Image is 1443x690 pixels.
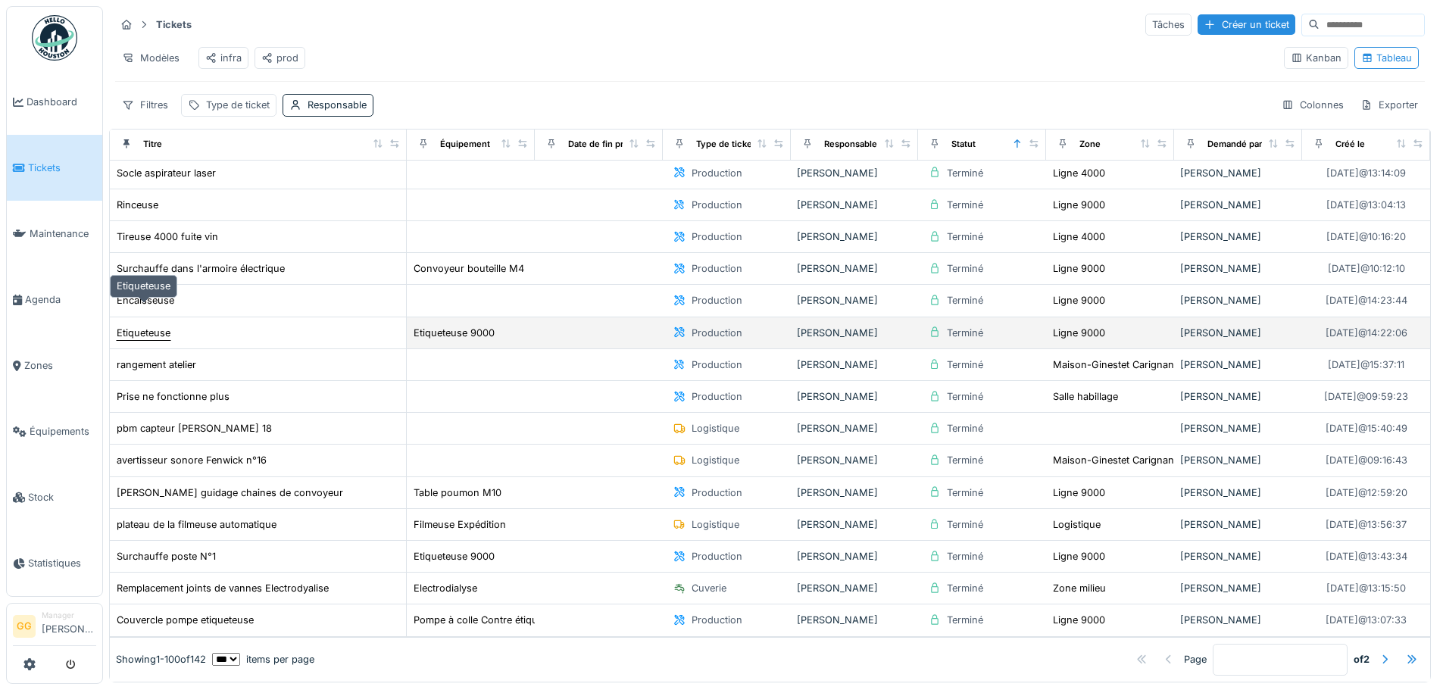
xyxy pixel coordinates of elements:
[1180,485,1296,500] div: [PERSON_NAME]
[1180,517,1296,532] div: [PERSON_NAME]
[797,293,913,308] div: [PERSON_NAME]
[1326,421,1407,436] div: [DATE] @ 15:40:49
[692,517,739,532] div: Logistique
[797,389,913,404] div: [PERSON_NAME]
[206,98,270,112] div: Type de ticket
[117,326,170,340] div: Etiqueteuse
[696,138,755,151] div: Type de ticket
[568,138,645,151] div: Date de fin prévue
[117,485,343,500] div: [PERSON_NAME] guidage chaines de convoyeur
[797,613,913,627] div: [PERSON_NAME]
[13,615,36,638] li: GG
[1053,261,1105,276] div: Ligne 9000
[7,530,102,596] a: Statistiques
[692,453,739,467] div: Logistique
[692,357,742,372] div: Production
[414,581,477,595] div: Electrodialyse
[414,613,554,627] div: Pompe à colle Contre étiquette
[117,261,285,276] div: Surchauffe dans l'armoire électrique
[42,610,96,621] div: Manager
[24,358,96,373] span: Zones
[25,292,96,307] span: Agenda
[1326,198,1406,212] div: [DATE] @ 13:04:13
[115,47,186,69] div: Modèles
[1180,549,1296,564] div: [PERSON_NAME]
[117,166,216,180] div: Socle aspirateur laser
[1053,229,1105,244] div: Ligne 4000
[797,549,913,564] div: [PERSON_NAME]
[117,198,158,212] div: Rinceuse
[947,326,983,340] div: Terminé
[414,261,524,276] div: Convoyeur bouteille M4
[1053,613,1105,627] div: Ligne 9000
[947,166,983,180] div: Terminé
[117,357,196,372] div: rangement atelier
[117,517,276,532] div: plateau de la filmeuse automatique
[117,613,254,627] div: Couvercle pompe etiqueteuse
[1053,581,1106,595] div: Zone milieu
[117,389,230,404] div: Prise ne fonctionne plus
[692,198,742,212] div: Production
[30,226,96,241] span: Maintenance
[117,293,174,308] div: Encaisseuse
[1324,389,1408,404] div: [DATE] @ 09:59:23
[692,581,726,595] div: Cuverie
[143,138,162,151] div: Titre
[797,485,913,500] div: [PERSON_NAME]
[1180,421,1296,436] div: [PERSON_NAME]
[440,138,490,151] div: Équipement
[947,389,983,404] div: Terminé
[7,398,102,464] a: Équipements
[117,453,267,467] div: avertisseur sonore Fenwick n°16
[1326,517,1407,532] div: [DATE] @ 13:56:37
[1180,166,1296,180] div: [PERSON_NAME]
[13,610,96,646] a: GG Manager[PERSON_NAME]
[1053,389,1118,404] div: Salle habillage
[27,95,96,109] span: Dashboard
[947,229,983,244] div: Terminé
[797,166,913,180] div: [PERSON_NAME]
[692,261,742,276] div: Production
[947,357,983,372] div: Terminé
[797,357,913,372] div: [PERSON_NAME]
[1180,198,1296,212] div: [PERSON_NAME]
[1053,549,1105,564] div: Ligne 9000
[1326,613,1407,627] div: [DATE] @ 13:07:33
[117,229,218,244] div: Tireuse 4000 fuite vin
[692,549,742,564] div: Production
[692,421,739,436] div: Logistique
[1180,261,1296,276] div: [PERSON_NAME]
[1328,357,1404,372] div: [DATE] @ 15:37:11
[42,610,96,642] li: [PERSON_NAME]
[797,421,913,436] div: [PERSON_NAME]
[951,138,976,151] div: Statut
[1180,581,1296,595] div: [PERSON_NAME]
[797,261,913,276] div: [PERSON_NAME]
[1326,293,1407,308] div: [DATE] @ 14:23:44
[7,69,102,135] a: Dashboard
[1326,581,1406,595] div: [DATE] @ 13:15:50
[1079,138,1101,151] div: Zone
[7,464,102,530] a: Stock
[947,261,983,276] div: Terminé
[7,267,102,333] a: Agenda
[28,490,96,504] span: Stock
[212,652,314,667] div: items per page
[1180,357,1296,372] div: [PERSON_NAME]
[1053,517,1101,532] div: Logistique
[797,453,913,467] div: [PERSON_NAME]
[414,485,501,500] div: Table poumon M10
[30,424,96,439] span: Équipements
[1053,293,1105,308] div: Ligne 9000
[117,549,216,564] div: Surchauffe poste N°1
[1207,138,1262,151] div: Demandé par
[28,556,96,570] span: Statistiques
[205,51,242,65] div: infra
[1328,261,1405,276] div: [DATE] @ 10:12:10
[1184,652,1207,667] div: Page
[1326,549,1407,564] div: [DATE] @ 13:43:34
[116,652,206,667] div: Showing 1 - 100 of 142
[947,198,983,212] div: Terminé
[414,326,495,340] div: Etiqueteuse 9000
[1180,293,1296,308] div: [PERSON_NAME]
